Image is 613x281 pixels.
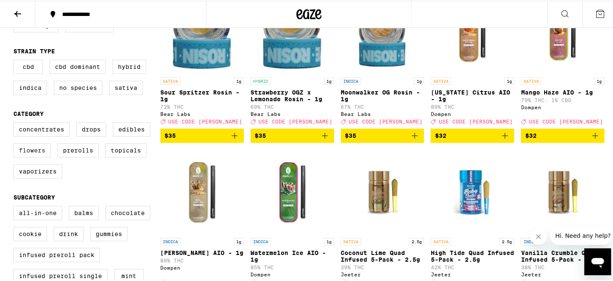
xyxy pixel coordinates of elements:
[530,227,547,244] iframe: Close message
[76,121,106,136] label: Drops
[341,237,361,244] p: SATIVA
[54,226,83,240] label: Drink
[57,142,99,157] label: Prerolls
[430,128,514,142] button: Add to bag
[13,121,70,136] label: Concentrates
[430,149,514,233] img: Jeeter - High Tide Quad Infused 5-Pack - 2.5g
[160,110,244,116] div: Bear Labs
[13,205,62,219] label: All-In-One
[105,142,146,157] label: Topicals
[250,149,334,233] img: Dompen - Watermelon Ice AIO - 1g
[13,226,47,240] label: Cookie
[168,118,242,123] span: USE CODE [PERSON_NAME]
[54,80,102,94] label: No Species
[584,247,611,274] iframe: Button to launch messaging window
[435,131,446,138] span: $32
[324,76,334,84] p: 1g
[341,149,424,233] img: Jeeter - Coconut Lime Quad Infused 5-Pack - 2.5g
[341,103,424,109] p: 67% THC
[499,237,514,244] p: 2.5g
[349,118,423,123] span: USE CODE [PERSON_NAME]
[414,76,424,84] p: 1g
[258,118,332,123] span: USE CODE [PERSON_NAME]
[250,249,334,262] p: Watermelon Ice AIO - 1g
[234,237,244,244] p: 1g
[525,131,536,138] span: $32
[521,149,604,233] img: Jeeter - Vanilla Crumble Quad Infused 5-Pack - 2.5g
[250,271,334,276] div: Dompen
[160,103,244,109] p: 72% THC
[250,88,334,102] p: Strawberry OGZ x Lemonade Rosin - 1g
[13,142,51,157] label: Flowers
[529,118,603,123] span: USE CODE [PERSON_NAME]
[255,131,266,138] span: $35
[341,271,424,276] div: Jeeter
[164,131,176,138] span: $35
[13,110,44,116] legend: Category
[160,128,244,142] button: Add to bag
[521,264,604,269] p: 38% THC
[160,88,244,102] p: Sour Spritzer Rosin - 1g
[521,88,604,95] p: Mango Haze AIO - 1g
[250,110,334,116] div: Bear Labs
[13,80,47,94] label: Indica
[160,249,244,255] p: [PERSON_NAME] AIO - 1g
[594,76,604,84] p: 1g
[438,118,512,123] span: USE CODE [PERSON_NAME]
[250,76,271,84] p: HYBRID
[13,247,100,261] label: Infused Preroll Pack
[430,249,514,262] p: High Tide Quad Infused 5-Pack - 2.5g
[160,149,244,233] img: Dompen - King Louis XIII AIO - 1g
[105,205,150,219] label: Chocolate
[109,80,143,94] label: Sativa
[13,59,43,73] label: CBD
[430,88,514,102] p: [US_STATE] Citrus AIO - 1g
[521,271,604,276] div: Jeeter
[234,76,244,84] p: 1g
[90,226,128,240] label: Gummies
[13,47,55,54] legend: Strain Type
[250,103,334,109] p: 69% THC
[341,128,424,142] button: Add to bag
[341,110,424,116] div: Bear Labs
[521,76,541,84] p: SATIVA
[521,97,604,102] p: 79% THC: 1% CBD
[69,205,99,219] label: Balms
[341,249,424,262] p: Coconut Lime Quad Infused 5-Pack - 2.5g
[250,264,334,269] p: 85% THC
[50,59,106,73] label: CBD Dominant
[160,257,244,263] p: 89% THC
[430,264,514,269] p: 42% THC
[504,76,514,84] p: 1g
[112,59,146,73] label: Hybrid
[13,193,55,200] legend: Subcategory
[160,76,180,84] p: SATIVA
[521,128,604,142] button: Add to bag
[250,128,334,142] button: Add to bag
[250,237,271,244] p: INDICA
[521,237,541,244] p: INDICA
[113,121,150,136] label: Edibles
[160,237,180,244] p: INDICA
[13,163,62,178] label: Vaporizers
[324,237,334,244] p: 1g
[430,271,514,276] div: Jeeter
[409,237,424,244] p: 2.5g
[430,110,514,116] div: Dompen
[430,76,451,84] p: SATIVA
[521,104,604,109] div: Dompen
[160,264,244,270] div: Dompen
[341,264,424,269] p: 39% THC
[550,226,611,244] iframe: Message from company
[345,131,356,138] span: $35
[341,88,424,102] p: Moonwalker OG Rosin - 1g
[521,249,604,262] p: Vanilla Crumble Quad Infused 5-Pack - 2.5g
[430,237,451,244] p: SATIVA
[341,76,361,84] p: INDICA
[430,103,514,109] p: 89% THC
